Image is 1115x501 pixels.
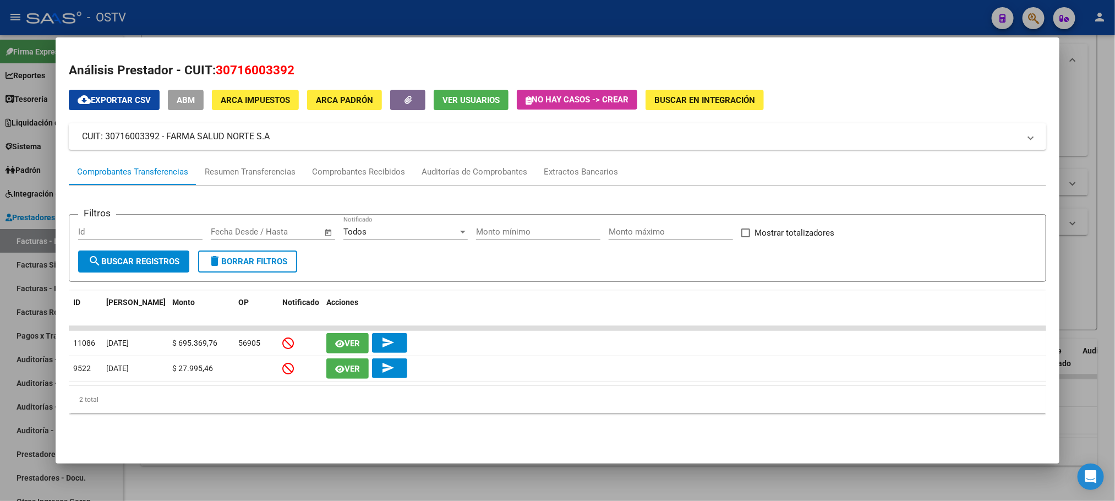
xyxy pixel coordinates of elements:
[69,90,160,110] button: Exportar CSV
[442,95,500,105] span: Ver Usuarios
[77,166,188,178] div: Comprobantes Transferencias
[755,226,834,239] span: Mostrar totalizadores
[88,254,101,268] mat-icon: search
[326,333,369,353] button: Ver
[526,95,628,105] span: No hay casos -> Crear
[345,339,360,348] span: Ver
[307,90,382,110] button: ARCA Padrón
[73,364,91,373] span: 9522
[69,61,1046,80] h2: Análisis Prestador - CUIT:
[78,93,91,106] mat-icon: cloud_download
[208,257,287,266] span: Borrar Filtros
[517,90,637,110] button: No hay casos -> Crear
[168,291,234,327] datatable-header-cell: Monto
[326,358,369,379] button: Ver
[422,166,527,178] div: Auditorías de Comprobantes
[381,336,395,349] mat-icon: send
[73,298,80,307] span: ID
[69,123,1046,150] mat-expansion-panel-header: CUIT: 30716003392 - FARMA SALUD NORTE S.A
[238,339,260,347] span: 56905
[322,226,335,239] button: Open calendar
[78,206,116,220] h3: Filtros
[208,254,221,268] mat-icon: delete
[212,90,299,110] button: ARCA Impuestos
[102,291,168,327] datatable-header-cell: Fecha T.
[646,90,764,110] button: Buscar en Integración
[221,95,290,105] span: ARCA Impuestos
[69,386,1046,413] div: 2 total
[73,339,95,347] span: 11086
[88,257,179,266] span: Buscar Registros
[106,339,129,347] span: [DATE]
[282,298,319,307] span: Notificado
[82,130,1019,143] mat-panel-title: CUIT: 30716003392 - FARMA SALUD NORTE S.A
[216,63,294,77] span: 30716003392
[322,291,1057,327] datatable-header-cell: Acciones
[106,364,129,373] span: [DATE]
[172,364,213,373] span: $ 27.995,46
[316,95,373,105] span: ARCA Padrón
[326,298,358,307] span: Acciones
[544,166,618,178] div: Extractos Bancarios
[211,227,247,237] input: Start date
[172,339,217,347] span: $ 695.369,76
[106,298,166,307] span: [PERSON_NAME]
[343,227,367,237] span: Todos
[278,291,322,327] datatable-header-cell: Notificado
[78,251,189,273] button: Buscar Registros
[654,95,755,105] span: Buscar en Integración
[205,166,296,178] div: Resumen Transferencias
[234,291,278,327] datatable-header-cell: OP
[381,361,395,374] mat-icon: send
[69,291,102,327] datatable-header-cell: ID
[1078,464,1104,490] div: Open Intercom Messenger
[172,298,195,307] span: Monto
[198,251,297,273] button: Borrar Filtros
[168,90,204,110] button: ABM
[177,95,195,105] span: ABM
[78,95,151,105] span: Exportar CSV
[256,227,310,237] input: End date
[312,166,405,178] div: Comprobantes Recibidos
[238,298,249,307] span: OP
[434,90,509,110] button: Ver Usuarios
[345,364,360,374] span: Ver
